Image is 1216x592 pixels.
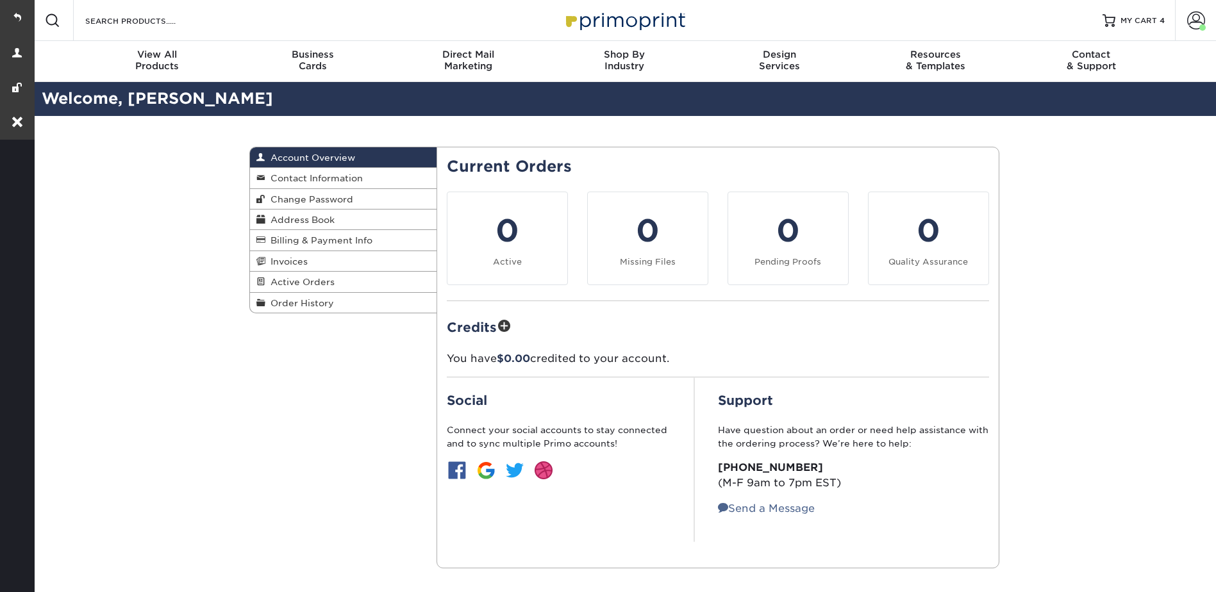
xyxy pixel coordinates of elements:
[718,393,989,408] h2: Support
[718,502,815,514] a: Send a Message
[390,49,546,72] div: Marketing
[1013,49,1169,72] div: & Support
[265,173,363,183] span: Contact Information
[447,393,671,408] h2: Social
[447,192,568,285] a: 0 Active
[265,235,372,245] span: Billing & Payment Info
[265,277,335,287] span: Active Orders
[447,423,671,450] p: Connect your social accounts to stay connected and to sync multiple Primo accounts!
[390,41,546,82] a: Direct MailMarketing
[250,230,437,251] a: Billing & Payment Info
[250,147,437,168] a: Account Overview
[728,192,849,285] a: 0 Pending Proofs
[250,168,437,188] a: Contact Information
[84,13,209,28] input: SEARCH PRODUCTS.....
[702,49,858,72] div: Services
[265,215,335,225] span: Address Book
[876,208,981,254] div: 0
[235,41,390,82] a: BusinessCards
[447,460,467,481] img: btn-facebook.jpg
[533,460,554,481] img: btn-dribbble.jpg
[587,192,708,285] a: 0 Missing Files
[235,49,390,60] span: Business
[868,192,989,285] a: 0 Quality Assurance
[497,352,530,365] span: $0.00
[888,257,968,267] small: Quality Assurance
[1120,15,1157,26] span: MY CART
[504,460,525,481] img: btn-twitter.jpg
[390,49,546,60] span: Direct Mail
[79,41,235,82] a: View AllProducts
[546,49,702,60] span: Shop By
[250,293,437,313] a: Order History
[250,189,437,210] a: Change Password
[265,298,334,308] span: Order History
[455,208,560,254] div: 0
[858,41,1013,82] a: Resources& Templates
[250,251,437,272] a: Invoices
[736,208,840,254] div: 0
[702,41,858,82] a: DesignServices
[32,87,1216,111] h2: Welcome, [PERSON_NAME]
[265,152,355,163] span: Account Overview
[546,49,702,72] div: Industry
[718,461,823,473] strong: [PHONE_NUMBER]
[447,158,989,176] h2: Current Orders
[560,6,688,34] img: Primoprint
[718,423,989,450] p: Have question about an order or need help assistance with the ordering process? We’re here to help:
[250,210,437,230] a: Address Book
[718,460,989,491] p: (M-F 9am to 7pm EST)
[1013,49,1169,60] span: Contact
[235,49,390,72] div: Cards
[858,49,1013,72] div: & Templates
[702,49,858,60] span: Design
[546,41,702,82] a: Shop ByIndustry
[265,194,353,204] span: Change Password
[1013,41,1169,82] a: Contact& Support
[79,49,235,72] div: Products
[476,460,496,481] img: btn-google.jpg
[493,257,522,267] small: Active
[79,49,235,60] span: View All
[265,256,308,267] span: Invoices
[620,257,676,267] small: Missing Files
[250,272,437,292] a: Active Orders
[447,351,989,366] p: You have credited to your account.
[1160,16,1165,25] span: 4
[754,257,821,267] small: Pending Proofs
[596,208,700,254] div: 0
[447,317,989,336] h2: Credits
[858,49,1013,60] span: Resources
